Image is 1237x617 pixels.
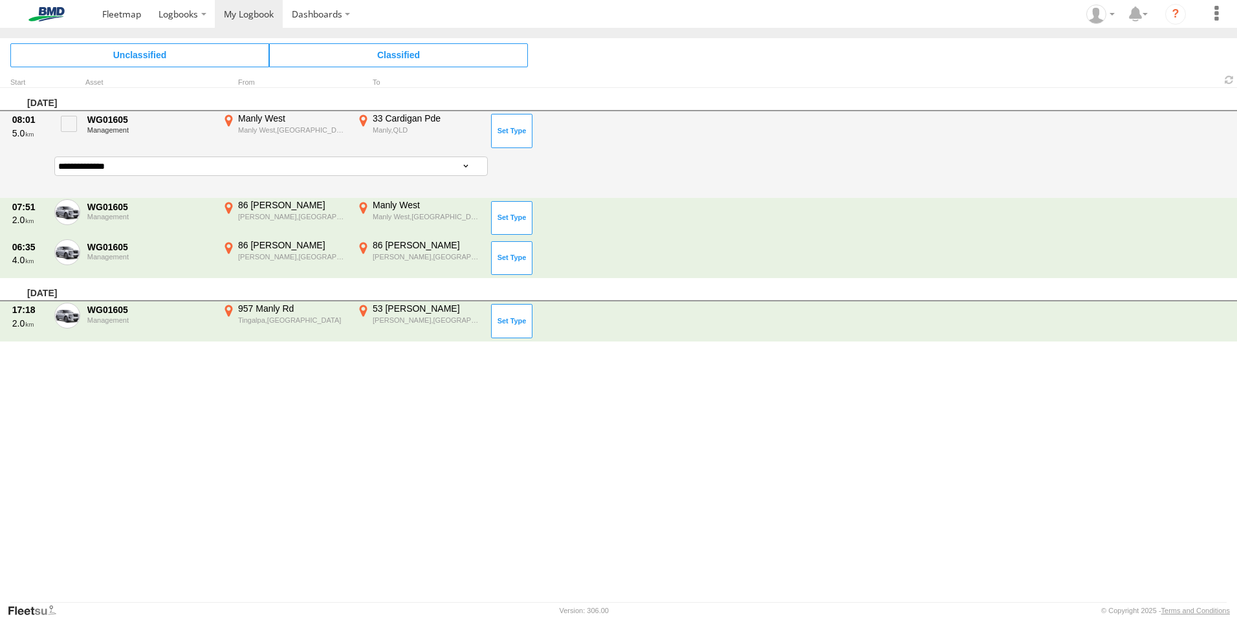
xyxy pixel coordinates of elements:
label: Click to View Event Location [220,113,349,150]
div: WG01605 [87,114,213,125]
span: Click to view Classified Trips [269,43,528,67]
div: Management [87,213,213,221]
div: WG01605 [87,201,213,213]
div: 2.0 [12,214,47,226]
span: Refresh [1221,74,1237,86]
button: Click to Set [491,201,532,235]
div: Management [87,126,213,134]
div: Management [87,253,213,261]
label: Click to View Event Location [220,199,349,237]
button: Click to Set [491,241,532,275]
div: Manly,QLD [373,125,482,135]
div: Manly West,[GEOGRAPHIC_DATA] [373,212,482,221]
div: Management [87,316,213,324]
div: [PERSON_NAME],[GEOGRAPHIC_DATA] [238,212,347,221]
div: 06:35 [12,241,47,253]
div: 86 [PERSON_NAME] [238,239,347,251]
label: Click to View Event Location [355,199,484,237]
button: Click to Set [491,114,532,147]
label: Click to View Event Location [355,303,484,340]
div: [PERSON_NAME],[GEOGRAPHIC_DATA] [373,316,482,325]
div: [PERSON_NAME],[GEOGRAPHIC_DATA] [373,252,482,261]
div: Brendan Hannan [1082,5,1119,24]
div: 07:51 [12,201,47,213]
div: WG01605 [87,241,213,253]
div: Manly West [373,199,482,211]
div: 5.0 [12,127,47,139]
div: 2.0 [12,318,47,329]
div: Manly West,[GEOGRAPHIC_DATA] [238,125,347,135]
div: © Copyright 2025 - [1101,607,1230,614]
div: 4.0 [12,254,47,266]
a: Terms and Conditions [1161,607,1230,614]
div: Asset [85,80,215,86]
div: To [355,80,484,86]
button: Click to Set [491,304,532,338]
div: 17:18 [12,304,47,316]
div: 957 Manly Rd [238,303,347,314]
div: Version: 306.00 [560,607,609,614]
div: [PERSON_NAME],[GEOGRAPHIC_DATA] [238,252,347,261]
div: Manly West [238,113,347,124]
div: Tingalpa,[GEOGRAPHIC_DATA] [238,316,347,325]
div: WG01605 [87,304,213,316]
div: 86 [PERSON_NAME] [373,239,482,251]
label: Click to View Event Location [220,303,349,340]
label: Click to View Event Location [220,239,349,277]
div: 86 [PERSON_NAME] [238,199,347,211]
label: Click to View Event Location [355,239,484,277]
span: Click to view Unclassified Trips [10,43,269,67]
label: Click to View Event Location [355,113,484,150]
div: 08:01 [12,114,47,125]
a: Visit our Website [7,604,67,617]
div: From [220,80,349,86]
img: bmd-logo.svg [13,7,80,21]
div: 33 Cardigan Pde [373,113,482,124]
div: 53 [PERSON_NAME] [373,303,482,314]
div: Click to Sort [10,80,49,86]
i: ? [1165,4,1186,25]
